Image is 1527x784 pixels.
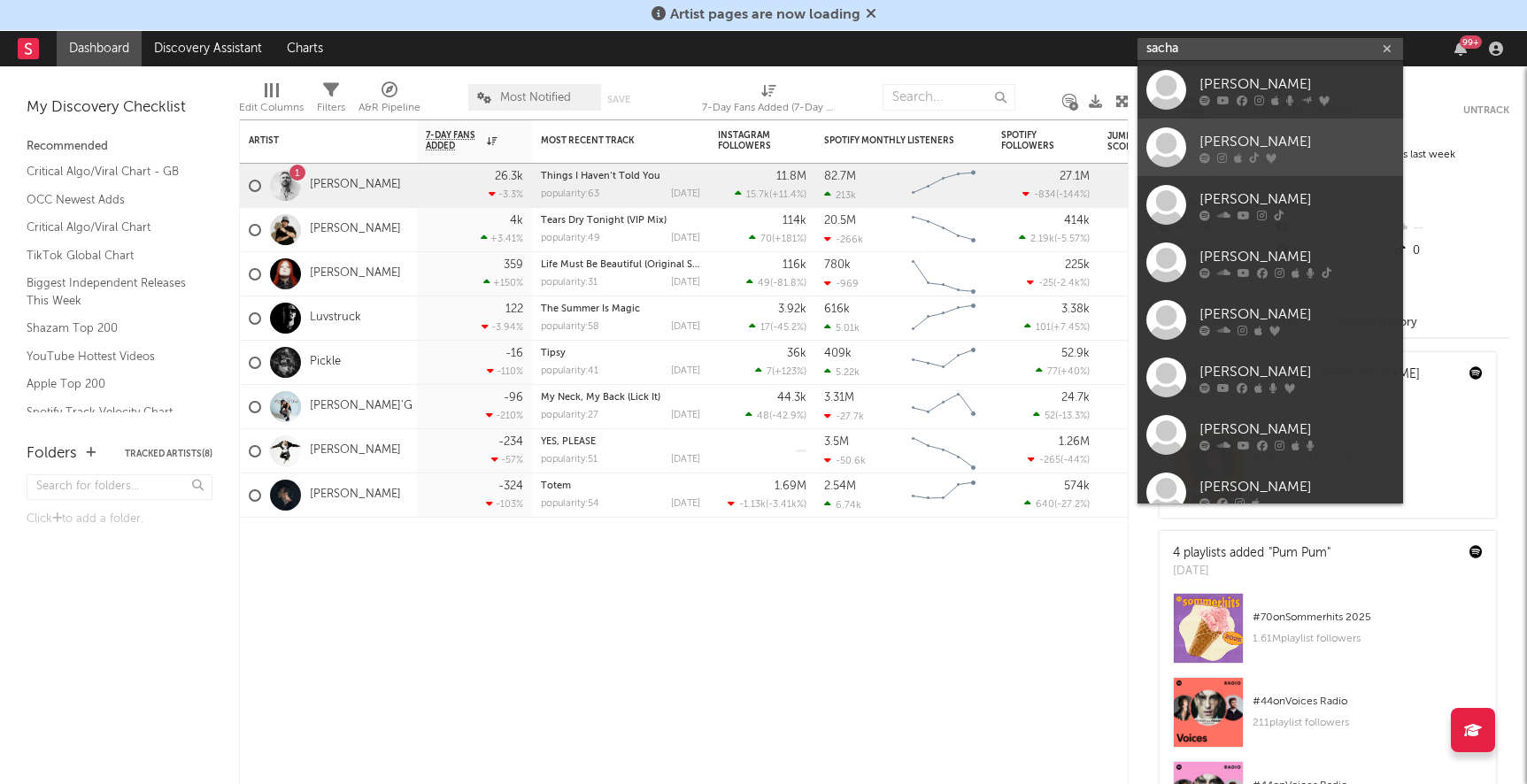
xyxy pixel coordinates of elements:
div: 55.2 [1107,396,1178,418]
div: 2.54M [824,480,856,492]
div: popularity: 31 [541,278,598,288]
div: 211 playlist followers [1253,712,1483,734]
span: -3.41k % [768,500,804,510]
div: +150 % [483,277,523,288]
div: -234 [498,436,523,448]
span: +40 % [1060,367,1087,377]
div: 78.7 [1107,308,1178,329]
a: My Neck, My Back (Lick It) [541,393,660,403]
span: 70 [760,234,772,244]
a: OCC Newest Adds [27,190,195,210]
div: -- [1392,217,1509,240]
button: Tracked Artists(8) [125,450,212,458]
div: Spotify Monthly Listeners [824,135,957,146]
div: 82.7M [824,171,856,182]
div: 45.8 [1107,485,1178,506]
input: Search for folders... [27,474,212,500]
div: 4 playlists added [1173,544,1330,563]
a: Tears Dry Tonight (VIP Mix) [541,216,667,226]
div: ( ) [1019,233,1090,244]
svg: Chart title [904,429,983,473]
a: Apple Top 200 [27,374,195,394]
span: Most Notified [500,92,571,104]
div: 47.4 [1107,352,1178,373]
div: 7-Day Fans Added (7-Day Fans Added) [702,75,835,127]
a: "Pum Pum" [1269,547,1330,559]
div: -3.3 % [489,188,523,200]
span: -25 [1038,279,1053,288]
div: ( ) [1024,321,1090,333]
div: 359 [504,259,523,271]
div: A&R Pipeline [359,75,420,127]
div: [DATE] [671,189,700,199]
div: ( ) [746,277,806,288]
div: 20.0 [1107,441,1178,462]
svg: Chart title [904,208,983,252]
a: [PERSON_NAME] [310,178,401,193]
button: Save [607,95,630,104]
div: 574k [1064,480,1090,492]
div: 3.38k [1061,304,1090,315]
div: [DATE] [1173,563,1330,580]
div: Edit Columns [239,75,304,127]
div: ( ) [749,233,806,244]
div: 414k [1064,215,1090,227]
span: +123 % [775,367,804,377]
span: 52 [1045,411,1055,421]
div: Instagram Followers [718,130,780,151]
div: [DATE] [671,499,700,509]
div: -96 [504,392,523,404]
div: popularity: 63 [541,189,599,199]
div: [PERSON_NAME] [1199,304,1394,325]
span: 101 [1036,323,1051,333]
span: 48 [757,411,769,421]
div: popularity: 49 [541,234,600,243]
a: [PERSON_NAME] [1138,119,1403,176]
div: Most Recent Track [541,135,674,146]
span: -27.2 % [1057,500,1087,510]
div: # 44 on Voices Radio [1253,691,1483,712]
div: popularity: 27 [541,411,598,420]
a: Spotify Track Velocity Chart [27,403,195,422]
div: 26.3k [495,171,523,182]
div: ( ) [1033,410,1090,421]
div: 52.9k [1061,348,1090,359]
a: #44onVoices Radio211playlist followers [1160,677,1496,761]
div: 20.5M [824,215,856,227]
div: 3.5M [824,436,849,448]
div: Spotify Followers [1001,130,1063,151]
div: ( ) [1028,454,1090,465]
div: YES, PLEASE [541,437,700,447]
div: -3.94 % [482,321,523,333]
svg: Chart title [904,252,983,296]
a: [PERSON_NAME] [1138,291,1403,349]
div: # 70 on Sommerhits 2025 [1253,607,1483,628]
div: [PERSON_NAME] [1199,188,1394,210]
div: 4k [510,215,523,227]
div: Things I Haven’t Told You [541,172,700,181]
div: 7-Day Fans Added (7-Day Fans Added) [702,97,835,119]
div: -266k [824,234,863,245]
span: +7.45 % [1053,323,1087,333]
input: Search for artists [1138,38,1403,60]
button: 99+ [1454,42,1467,56]
a: Critical Algo/Viral Chart - GB [27,162,195,181]
a: Pickle [310,355,341,370]
div: -110 % [487,365,523,377]
div: ( ) [745,410,806,421]
a: [PERSON_NAME] [310,488,401,503]
div: My Neck, My Back (Lick It) [541,393,700,403]
span: 17 [760,323,770,333]
button: Untrack [1463,102,1509,119]
div: [DATE] [671,411,700,420]
a: Discovery Assistant [142,31,274,66]
div: Tears Dry Tonight (VIP Mix) [541,216,700,226]
a: Dashboard [57,31,142,66]
div: Filters [317,97,345,119]
div: ( ) [749,321,806,333]
span: -45.2 % [773,323,804,333]
a: Totem [541,481,571,491]
span: +11.4 % [772,190,804,200]
a: Life Must Be Beautiful (Original Song From a Movie “Life Must Be Beautiful”) [541,260,890,270]
div: popularity: 41 [541,366,598,376]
